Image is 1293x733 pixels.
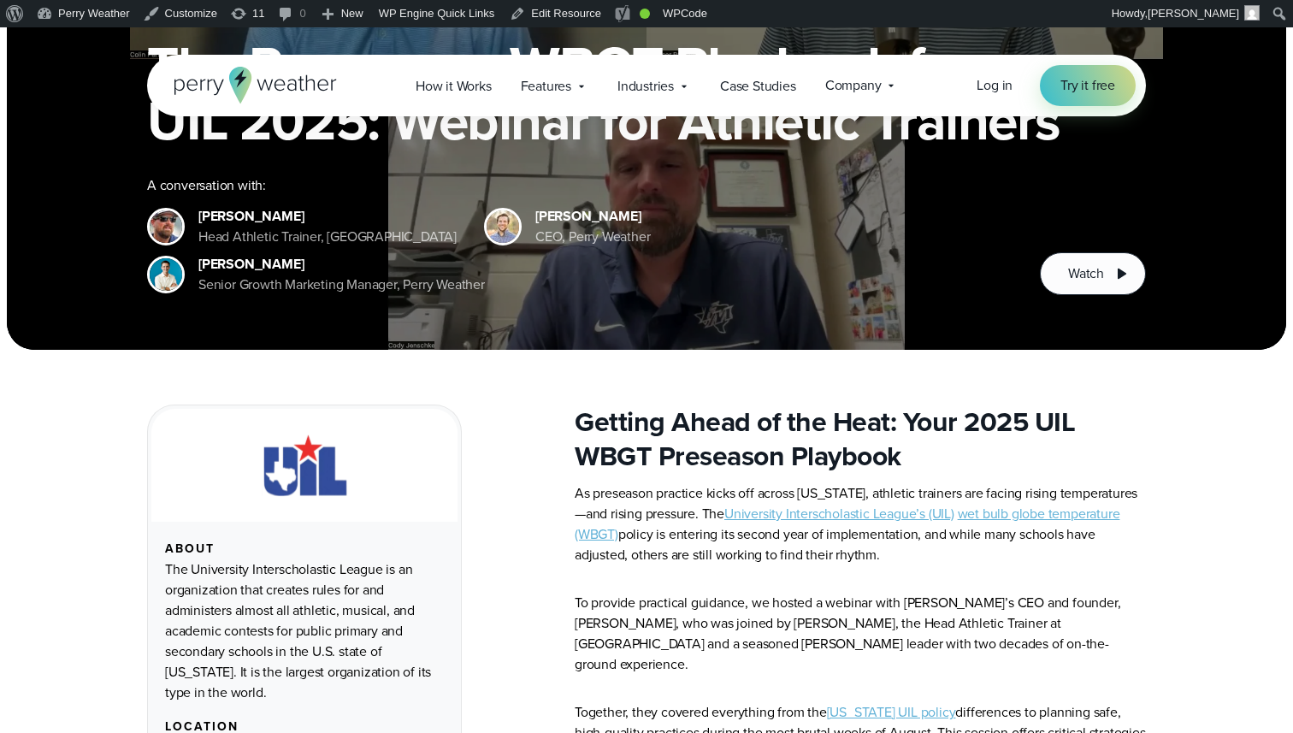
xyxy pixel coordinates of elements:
div: [PERSON_NAME] [535,206,650,227]
a: How it Works [401,68,506,103]
span: How it Works [416,76,492,97]
a: [US_STATE] UIL policy [827,702,956,722]
a: Try it free [1040,65,1136,106]
img: Colin Perry, CEO of Perry Weather [487,210,519,243]
div: Good [640,9,650,19]
img: cody-henschke-headshot [150,210,182,243]
div: Head Athletic Trainer, [GEOGRAPHIC_DATA] [198,227,457,247]
span: Case Studies [720,76,796,97]
a: University Interscholastic League’s (UIL) [724,504,954,523]
a: Case Studies [706,68,811,103]
span: Watch [1068,263,1104,284]
img: UIL.svg [247,429,362,501]
div: About [165,542,444,556]
span: Log in [977,75,1013,95]
img: Spencer Patton, Perry Weather [150,258,182,291]
div: A conversation with: [147,175,1013,196]
h2: Getting Ahead of the Heat: Your 2025 UIL WBGT Preseason Playbook [575,405,1146,473]
p: To provide practical guidance, we hosted a webinar with [PERSON_NAME]’s CEO and founder, [PERSON_... [575,593,1146,675]
span: Try it free [1060,75,1115,96]
span: Industries [617,76,674,97]
a: wet bulb globe temperature (WBGT) [575,504,1119,544]
span: Company [825,75,882,96]
p: As preseason practice kicks off across [US_STATE], athletic trainers are facing rising temperatur... [575,483,1146,565]
a: Log in [977,75,1013,96]
span: Features [521,76,571,97]
div: [PERSON_NAME] [198,206,457,227]
div: CEO, Perry Weather [535,227,650,247]
h1: The Preseason WBGT Playbook for UIL 2025: Webinar for Athletic Trainers [147,38,1146,148]
span: [PERSON_NAME] [1148,7,1239,20]
div: [PERSON_NAME] [198,254,485,275]
div: Senior Growth Marketing Manager, Perry Weather [198,275,485,295]
div: The University Interscholastic League is an organization that creates rules for and administers a... [165,559,444,703]
button: Watch [1040,252,1146,295]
